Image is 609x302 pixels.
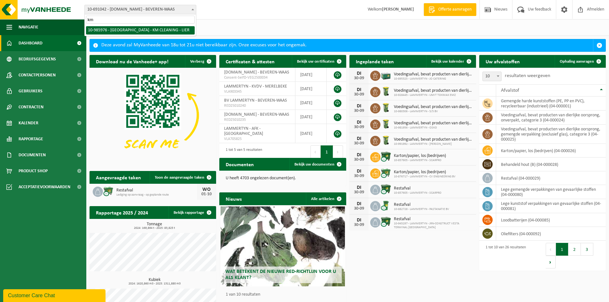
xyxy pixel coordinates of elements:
span: LAMMERTYN - KVDV - MERELBEKE [224,84,287,89]
div: 1 tot 5 van 5 resultaten [223,145,262,159]
p: 1 van 10 resultaten [226,292,343,297]
img: WB-0660-CU [380,167,391,178]
span: 10-980306 - LAMMERTYN - 5/5 BV [394,110,473,113]
h2: Aangevraagde taken [90,171,147,183]
img: WB-0240-CU [380,200,391,211]
span: Consent-SelfD-VEG2500034 [224,75,290,80]
img: WB-0140-HPE-GN-50 [380,86,391,97]
span: 10-895325 - LAMMERTYN - JO CATERING [394,77,473,81]
div: DI [353,218,365,223]
a: Ophaling aanvragen [555,55,605,68]
img: WB-0140-HPE-GN-50 [380,102,391,113]
iframe: chat widget [3,288,107,302]
td: [DATE] [295,68,327,82]
div: DI [353,152,365,158]
span: 10-882728 - LAMMERTYN - PASTANATIE BV [394,207,449,211]
span: Voedingsafval, bevat producten van dierlijke oorsprong, onverpakt, categorie 3 [394,137,473,142]
td: [DATE] [295,82,327,96]
label: resultaten weergeven [505,73,550,78]
span: VLA903345 [224,89,290,94]
a: Wat betekent de nieuwe RED-richtlijn voor u als klant? [221,206,345,286]
span: Toon de aangevraagde taken [155,175,204,180]
span: Dashboard [19,35,43,51]
span: 10-981956 - LAMMERTYN - OSKO [394,126,473,130]
span: 10 [483,72,501,81]
div: DI [353,71,365,76]
div: 30-09 [353,158,365,162]
span: LAMMERTYN - AFK - [GEOGRAPHIC_DATA] [224,126,263,136]
div: 01-10 [200,192,213,197]
div: 30-09 [353,109,365,113]
span: Lediging op aanvraag - op geplande route [116,193,197,197]
button: Previous [310,145,321,158]
a: Offerte aanvragen [424,3,476,16]
button: Next [333,145,343,158]
img: WB-1100-CU [380,151,391,162]
span: VLA705825 [224,136,290,142]
span: Contracten [19,99,43,115]
div: 30-09 [353,190,365,195]
span: 10-857605 - LAMMERTYN - SCARPRO [394,159,446,162]
button: Next [546,256,556,268]
span: Voedingsafval, bevat producten van dierlijke oorsprong, onverpakt, categorie 3 [394,121,473,126]
h3: Tonnage [93,222,216,230]
div: 1 tot 10 van 26 resultaten [482,242,526,269]
button: 1 [321,145,333,158]
div: 30-09 [353,141,365,146]
div: DI [353,136,365,141]
span: 10-691042 - LAMMERTYN.NET - BEVEREN-WAAS [85,5,196,14]
div: 30-09 [353,76,365,81]
button: Previous [546,243,556,256]
div: 30-09 [353,223,365,227]
span: Voedingsafval, bevat producten van dierlijke oorsprong, onverpakt, categorie 3 [394,105,473,110]
span: 10-928445 - LAMMERTYN - UMIT TOKMAK EMZ [394,93,473,97]
h2: Nieuws [219,192,248,205]
span: 10 [482,72,502,81]
span: BV LAMMERTYN - BEVEREN-WAAS [224,98,287,103]
div: DI [353,185,365,190]
span: Bekijk uw certificaten [297,59,334,64]
h3: Kubiek [93,278,216,285]
span: Restafval [394,217,473,222]
div: DI [353,87,365,92]
span: RED25010240 [224,103,290,108]
span: Voedingsafval, bevat producten van dierlijke oorsprong, onverpakt, categorie 3 [394,72,473,77]
div: DI [353,104,365,109]
span: Restafval [116,188,197,193]
td: lege gemengde verpakkingen van gevaarlijke stoffen (04-000080) [496,185,606,199]
span: 2024: 169,894 t - 2025: 83,825 t [93,227,216,230]
span: Product Shop [19,163,48,179]
span: Afvalstof [501,88,519,93]
span: [DOMAIN_NAME] - BEVEREN-WAAS [224,112,289,117]
img: WB-1100-CU [380,216,391,227]
span: 10-876717 - LAMMERTYN - CV ENGINEERING BV [394,175,456,179]
img: WB-0140-HPE-GN-50 [380,119,391,129]
div: WO [200,187,213,192]
td: [DATE] [295,124,327,143]
a: Bekijk rapportage [168,206,215,219]
div: DI [353,169,365,174]
span: Offerte aanvragen [437,6,473,13]
span: Gebruikers [19,83,43,99]
td: voedingsafval, bevat producten van dierlijke oorsprong, onverpakt, categorie 3 (04-000024) [496,111,606,125]
span: Voedingsafval, bevat producten van dierlijke oorsprong, onverpakt, categorie 3 [394,88,473,93]
h2: Rapportage 2025 / 2024 [90,206,154,219]
span: Contactpersonen [19,67,56,83]
span: Bekijk uw documenten [294,162,334,166]
span: Restafval [394,186,441,191]
div: 30-09 [353,92,365,97]
img: WB-1100-CU [380,184,391,195]
h2: Download nu de Vanheede+ app! [90,55,175,67]
span: Kalender [19,115,38,131]
span: RED25010235 [224,117,290,122]
img: PB-LB-0680-HPE-GN-01 [380,70,391,81]
button: Verberg [185,55,215,68]
span: [DOMAIN_NAME] - BEVEREN-WAAS [224,70,289,75]
td: restafval (04-000029) [496,171,606,185]
span: 10-691042 - LAMMERTYN.NET - BEVEREN-WAAS [84,5,196,14]
div: DI [353,120,365,125]
td: loodbatterijen (04-000085) [496,213,606,227]
button: 3 [581,243,593,256]
a: Bekijk uw certificaten [292,55,346,68]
